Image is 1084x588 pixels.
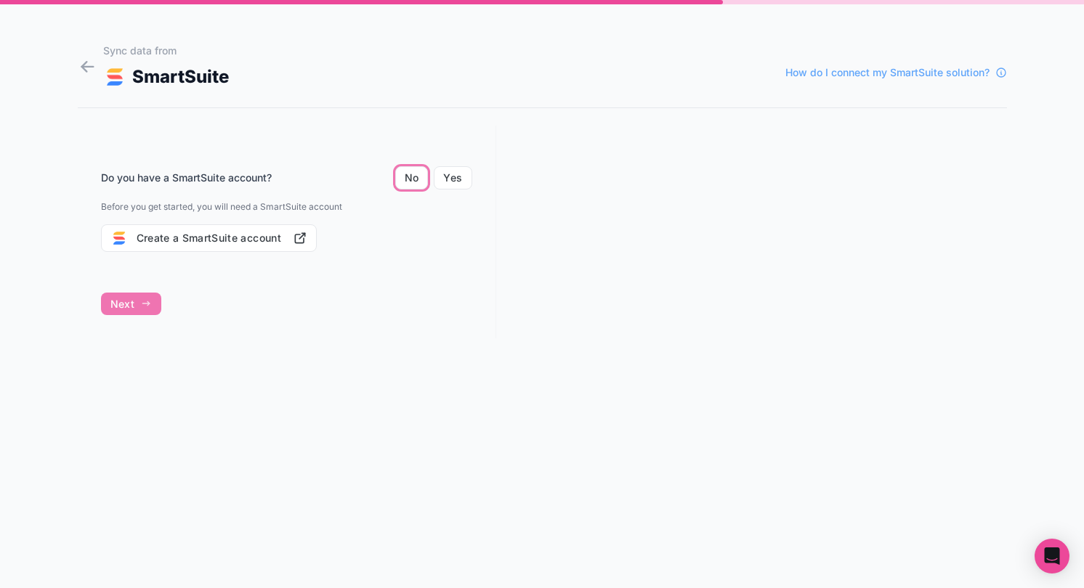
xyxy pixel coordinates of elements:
img: SmartSuite logo [110,229,128,247]
h1: Sync data from [103,44,229,58]
button: Create a SmartSuite account [101,224,317,252]
label: Do you have a SmartSuite account? [101,171,272,185]
span: How do I connect my SmartSuite solution? [785,65,990,80]
a: How do I connect my SmartSuite solution? [785,65,1007,80]
div: Open Intercom Messenger [1035,539,1069,573]
div: SmartSuite [103,64,229,90]
img: SMART_SUITE [103,65,126,89]
p: Before you get started, you will need a SmartSuite account [101,201,472,213]
button: Yes [434,166,472,189]
button: No [395,166,429,189]
a: SmartSuite logoCreate a SmartSuite account [101,224,472,252]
